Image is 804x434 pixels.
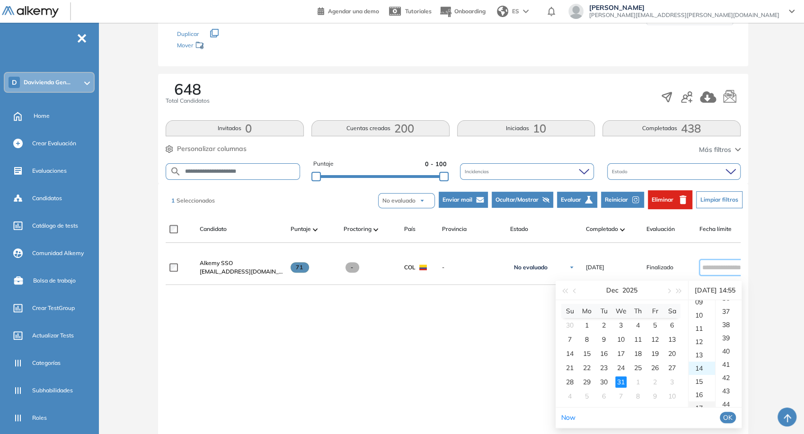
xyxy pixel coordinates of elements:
div: Incidencias [460,163,593,180]
div: 42 [716,371,742,384]
span: Seleccionados [177,197,215,204]
span: Más filtros [699,145,731,155]
div: 31 [615,376,627,388]
span: Comunidad Alkemy [32,249,84,257]
th: Tu [595,304,612,318]
th: Fr [646,304,663,318]
th: Th [629,304,646,318]
td: 2025-12-21 [561,361,578,375]
td: 2026-01-03 [663,375,680,389]
span: Tutoriales [405,8,432,15]
span: Alkemy SSO [200,259,233,266]
button: Onboarding [439,1,486,22]
span: Puntaje [291,225,311,233]
td: 2026-01-06 [595,389,612,403]
div: 19 [649,348,661,359]
div: 10 [666,390,678,402]
td: 2025-12-22 [578,361,595,375]
div: 8 [632,390,644,402]
div: 13 [689,348,715,362]
span: Crear TestGroup [32,304,75,312]
div: 9 [649,390,661,402]
span: Puntaje [313,159,334,168]
div: 7 [564,334,575,345]
div: 27 [666,362,678,373]
img: Logo [2,6,59,18]
td: 2025-12-19 [646,346,663,361]
div: 4 [564,390,575,402]
div: 38 [716,318,742,331]
span: Fecha límite [699,225,732,233]
span: No evaluado [514,264,548,271]
span: 71 [291,262,309,273]
div: 1 [581,319,592,331]
div: 9 [598,334,610,345]
td: 2025-12-31 [612,375,629,389]
span: [PERSON_NAME][EMAIL_ADDRESS][PERSON_NAME][DOMAIN_NAME] [589,11,779,19]
div: 5 [581,390,592,402]
span: Categorías [32,359,61,367]
td: 2025-12-10 [612,332,629,346]
span: - [345,262,359,273]
div: 3 [615,319,627,331]
button: Personalizar columnas [166,144,247,154]
span: Proctoring [344,225,371,233]
div: 20 [666,348,678,359]
img: [missing "en.ARROW_ALT" translation] [313,228,318,231]
td: 2026-01-08 [629,389,646,403]
div: 43 [716,384,742,398]
span: Provincia [442,225,467,233]
div: 40 [716,345,742,358]
span: 1 [171,197,175,204]
img: arrow [523,9,529,13]
td: 2025-11-30 [561,318,578,332]
th: Mo [578,304,595,318]
td: 2025-12-13 [663,332,680,346]
span: Duplicar [177,30,199,37]
td: 2025-12-06 [663,318,680,332]
button: OK [720,412,736,423]
span: Evaluar [561,195,581,204]
div: 44 [716,398,742,411]
td: 2025-12-24 [612,361,629,375]
div: 41 [716,358,742,371]
span: Bolsa de trabajo [33,276,76,285]
td: 2025-12-03 [612,318,629,332]
div: [DATE] 14:55 [692,281,738,300]
span: [EMAIL_ADDRESS][DOMAIN_NAME] [200,267,283,276]
button: Enviar mail [439,192,488,208]
img: arrow [419,198,425,204]
span: Davivienda Gen... [24,79,71,86]
span: Candidatos [32,194,62,203]
div: 24 [615,362,627,373]
div: 5 [649,319,661,331]
div: 13 [666,334,678,345]
span: Estado [510,225,528,233]
div: 15 [689,375,715,388]
button: 2025 [622,281,637,300]
span: Incidencias [465,168,491,175]
td: 2026-01-10 [663,389,680,403]
button: Eliminar [648,190,692,209]
div: 12 [649,334,661,345]
span: Eliminar [652,195,673,204]
td: 2025-12-29 [578,375,595,389]
span: Actualizar Tests [32,331,74,340]
span: Reiniciar [605,195,628,204]
span: Ocultar/Mostrar [495,195,539,204]
span: Completado [586,225,618,233]
button: Dec [606,281,618,300]
div: 17 [689,401,715,415]
a: Alkemy SSO [200,259,283,267]
div: 22 [581,362,592,373]
th: Sa [663,304,680,318]
td: 2026-01-07 [612,389,629,403]
div: Estado [607,163,741,180]
span: Catálogo de tests [32,221,78,230]
img: Ícono de flecha [569,265,574,270]
div: 10 [689,309,715,322]
td: 2026-01-05 [578,389,595,403]
div: 15 [581,348,592,359]
span: Onboarding [454,8,486,15]
td: 2025-12-05 [646,318,663,332]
